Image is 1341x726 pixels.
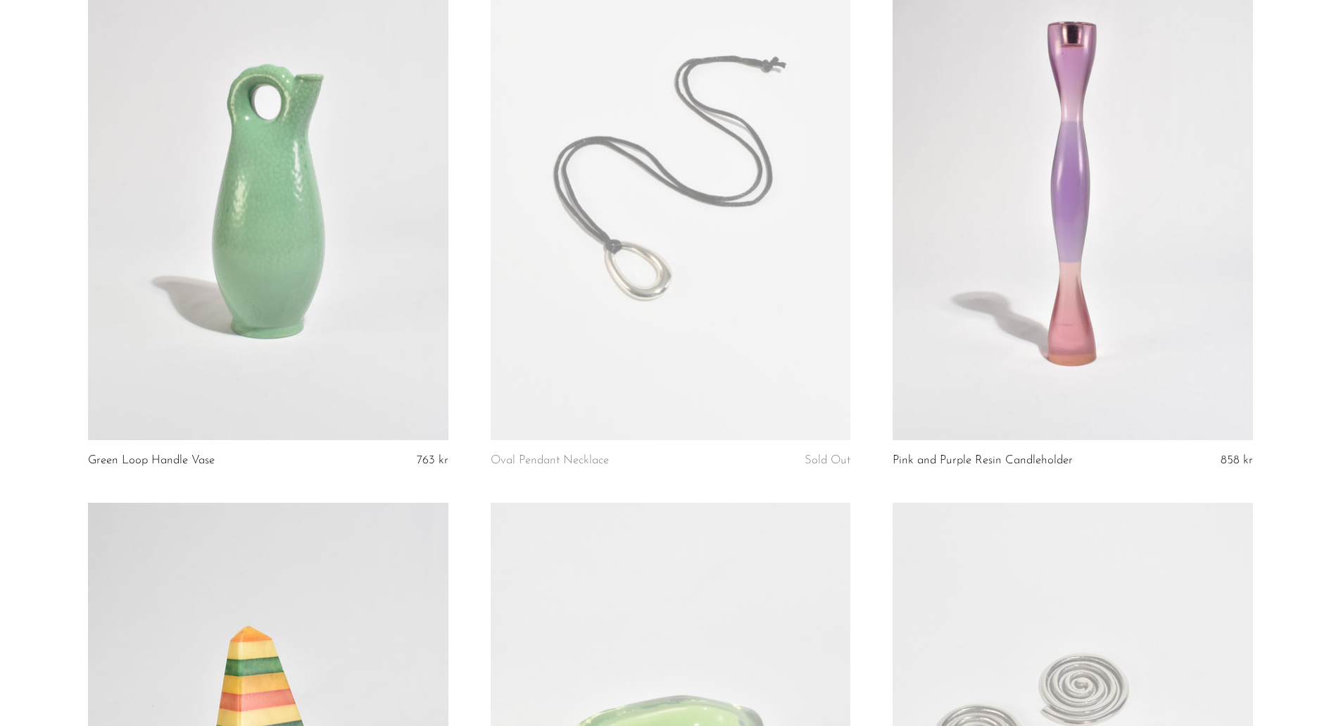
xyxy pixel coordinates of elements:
[417,454,448,466] span: 763 kr
[1221,454,1253,466] span: 858 kr
[88,454,215,467] a: Green Loop Handle Vase
[805,454,850,466] span: Sold Out
[893,454,1073,467] a: Pink and Purple Resin Candleholder
[491,454,609,467] a: Oval Pendant Necklace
